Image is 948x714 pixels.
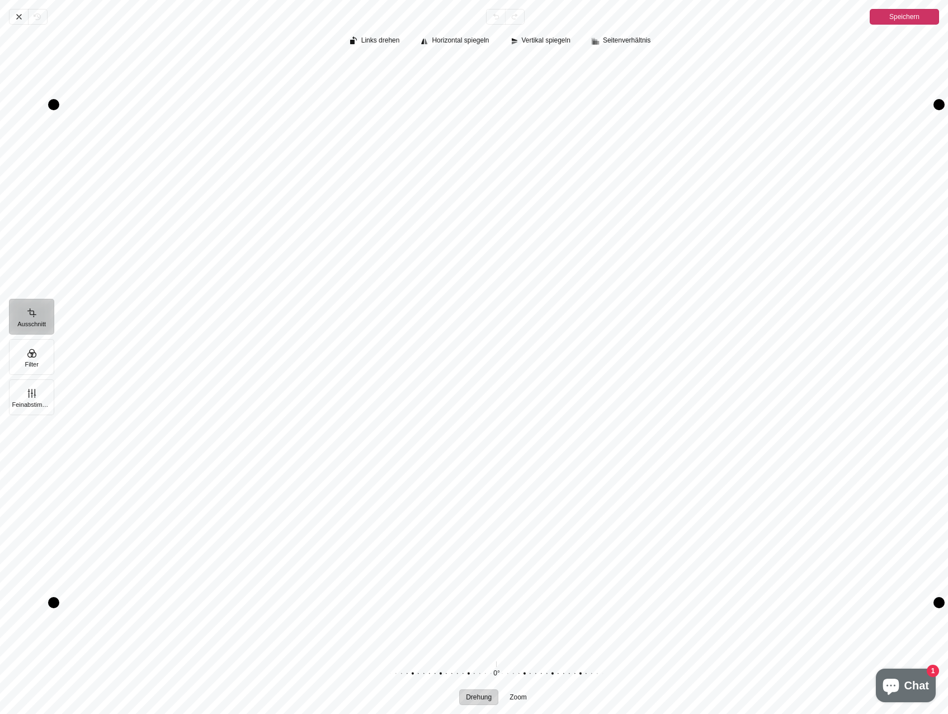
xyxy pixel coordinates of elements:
span: Links drehen [361,37,400,44]
button: Horizontal spiegeln [415,34,496,49]
button: Ausschnitt [9,299,54,335]
span: Vertikal spiegeln [522,37,570,44]
inbox-online-store-chat: Onlineshop-Chat von Shopify [872,669,939,705]
button: Speichern [870,9,939,25]
button: Filter [9,339,54,375]
span: Zoom [510,694,527,701]
span: Horizontal spiegeln [432,37,489,44]
button: Vertikal spiegeln [505,34,577,49]
span: Drehung [466,694,492,701]
div: Drag right [933,105,945,603]
button: Links drehen [345,34,407,49]
div: Drag bottom [54,597,939,608]
div: Drag top [54,99,939,110]
span: Speichern [889,10,919,24]
button: Feinabstimmung [9,379,54,415]
span: Seitenverhältnis [603,37,650,44]
div: Ausschnitt [54,25,948,714]
button: Seitenverhältnis [586,34,657,49]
